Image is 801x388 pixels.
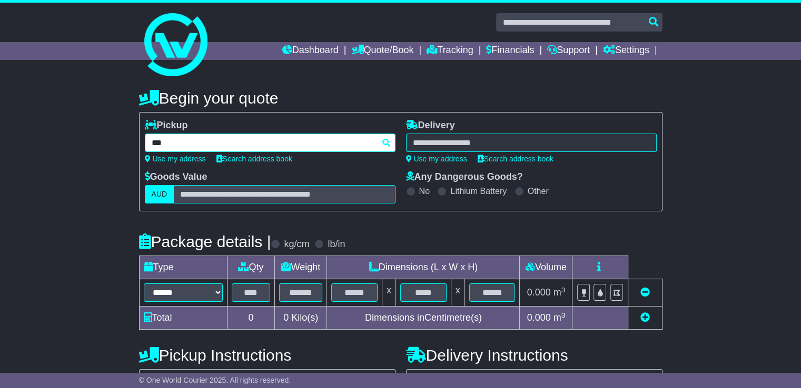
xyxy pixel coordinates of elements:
[450,186,507,196] label: Lithium Battery
[145,120,188,131] label: Pickup
[561,286,566,294] sup: 3
[527,312,551,323] span: 0.000
[227,307,275,330] td: 0
[282,42,339,60] a: Dashboard
[427,42,473,60] a: Tracking
[419,186,430,196] label: No
[527,287,551,298] span: 0.000
[640,312,650,323] a: Add new item
[139,256,227,279] td: Type
[139,307,227,330] td: Total
[451,279,464,307] td: x
[328,239,345,250] label: lb/in
[145,134,395,152] typeahead: Please provide city
[327,307,520,330] td: Dimensions in Centimetre(s)
[478,155,553,163] a: Search address book
[553,287,566,298] span: m
[406,120,455,131] label: Delivery
[139,233,271,250] h4: Package details |
[486,42,534,60] a: Financials
[406,171,523,183] label: Any Dangerous Goods?
[145,155,206,163] a: Use my address
[528,186,549,196] label: Other
[640,287,650,298] a: Remove this item
[603,42,649,60] a: Settings
[520,256,572,279] td: Volume
[227,256,275,279] td: Qty
[283,312,289,323] span: 0
[561,311,566,319] sup: 3
[406,346,662,364] h4: Delivery Instructions
[216,155,292,163] a: Search address book
[145,171,207,183] label: Goods Value
[139,376,291,384] span: © One World Courier 2025. All rights reserved.
[139,89,662,107] h4: Begin your quote
[553,312,566,323] span: m
[351,42,413,60] a: Quote/Book
[382,279,395,307] td: x
[547,42,590,60] a: Support
[275,256,327,279] td: Weight
[284,239,309,250] label: kg/cm
[327,256,520,279] td: Dimensions (L x W x H)
[406,155,467,163] a: Use my address
[275,307,327,330] td: Kilo(s)
[145,185,174,203] label: AUD
[139,346,395,364] h4: Pickup Instructions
